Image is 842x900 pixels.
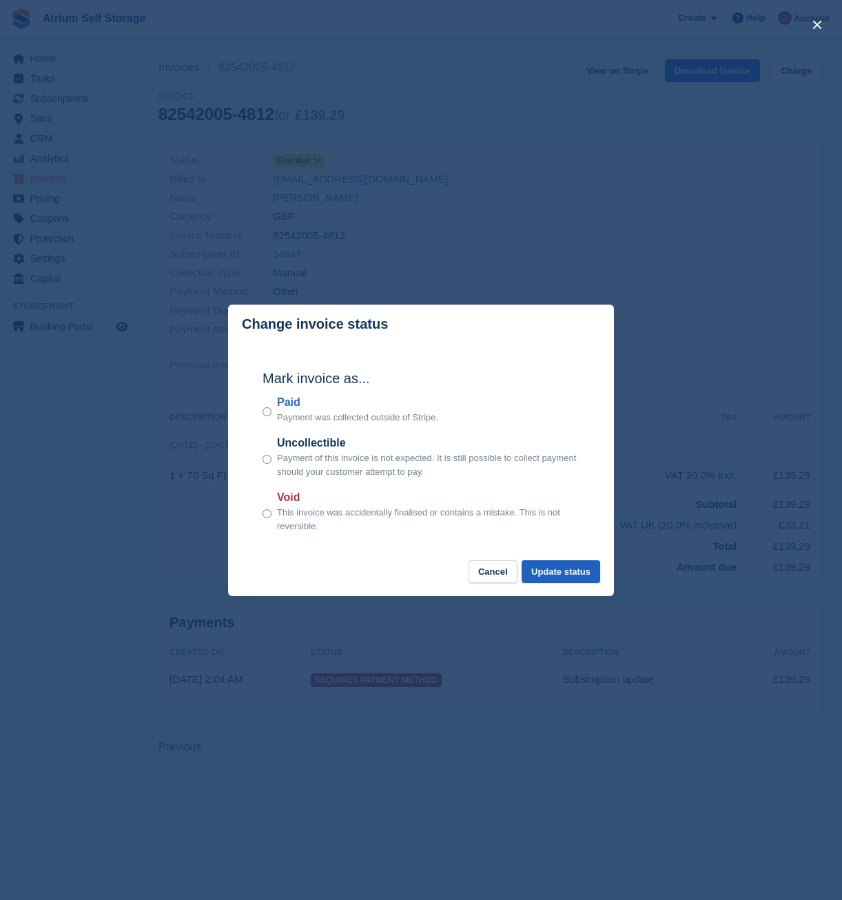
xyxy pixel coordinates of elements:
p: Payment was collected outside of Stripe. [277,411,438,425]
button: close [806,14,828,36]
p: This invoice was accidentally finalised or contains a mistake. This is not reversible. [277,506,579,533]
label: Uncollectible [277,435,579,451]
p: Payment of this invoice is not expected. It is still possible to collect payment should your cust... [277,451,579,478]
button: Cancel [469,560,517,583]
button: Update status [522,560,600,583]
p: Change invoice status [242,316,388,332]
label: Void [277,489,579,506]
label: Paid [277,394,438,411]
h2: Mark invoice as... [263,368,579,389]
